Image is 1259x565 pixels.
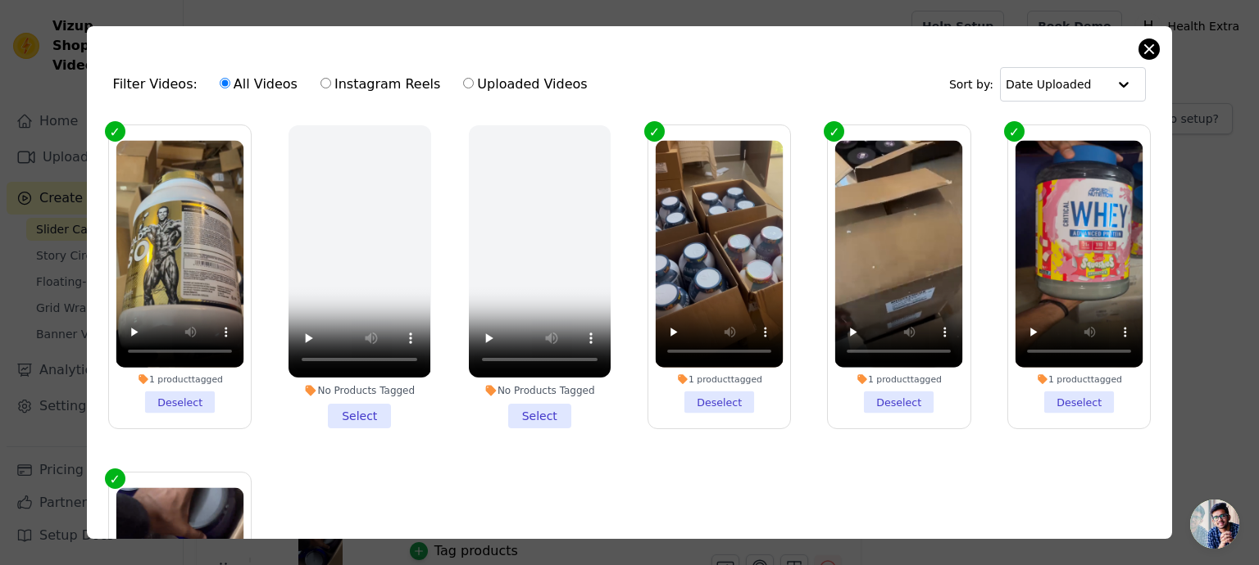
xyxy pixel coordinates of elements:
button: Close modal [1139,39,1159,59]
div: 1 product tagged [835,373,963,385]
div: 1 product tagged [1016,373,1143,385]
div: 1 product tagged [116,373,243,385]
label: Instagram Reels [320,74,441,95]
div: No Products Tagged [469,384,611,397]
label: Uploaded Videos [462,74,588,95]
div: Filter Videos: [113,66,597,103]
div: Open chat [1190,499,1239,549]
label: All Videos [219,74,298,95]
div: No Products Tagged [289,384,430,397]
div: 1 product tagged [656,373,784,385]
div: Sort by: [949,67,1147,102]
